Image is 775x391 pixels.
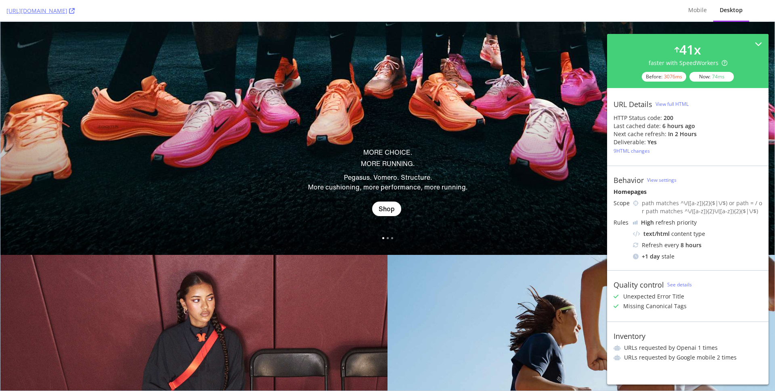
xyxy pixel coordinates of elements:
div: Rules [614,219,630,227]
li: URLs requested by Google mobile 2 times [614,353,762,362]
div: Missing Canonical Tags [623,302,687,310]
div: Homepages [614,188,762,196]
button: Previous [732,209,747,223]
div: HTTP Status code: [614,114,762,122]
div: Quality control [614,280,664,289]
div: Yes [647,138,657,146]
li: URLs requested by Openai 1 times [614,344,762,352]
div: Before: [642,72,686,82]
a: Shop [372,180,401,194]
div: Now: [689,72,734,82]
div: Unexpected Error Title [623,292,684,301]
strong: 200 [664,114,673,122]
div: path matches ^\/([a-z]){2}($|\/$) or path = / or path matches ^\/([a-z]){2}\/([a-z]){2}($|\/$) [642,199,762,215]
a: See details [667,281,692,288]
div: + 1 day [642,252,660,261]
button: View full HTML [656,98,689,111]
div: refresh priority [641,219,697,227]
div: Mobile [688,6,707,14]
div: Last cached date: [614,122,661,130]
a: View settings [647,177,677,183]
img: cRr4yx4cyByr8BeLxltRlzBPIAAAAAElFTkSuQmCC [633,221,638,225]
div: URL Details [614,100,652,109]
div: High [641,219,654,227]
div: faster with SpeedWorkers [649,59,727,67]
div: Desktop [720,6,743,14]
div: stale [633,252,762,261]
div: 6 hours ago [662,122,695,130]
div: Next cache refresh: [614,130,666,138]
div: Refresh every [633,241,762,249]
div: View full HTML [656,101,689,107]
div: 41 x [679,40,701,59]
button: Pause carousel autoplay [714,209,729,223]
div: in 2 hours [668,130,697,138]
div: content type [633,230,762,238]
div: Inventory [614,332,645,341]
div: text/html [643,230,670,238]
div: Deliverable: [614,138,646,146]
button: Next [750,209,765,223]
div: 74 ms [712,73,725,80]
div: Scope [614,199,630,207]
div: 8 hours [681,241,702,249]
a: [URL][DOMAIN_NAME] [6,7,75,15]
div: 3076 ms [664,73,682,80]
button: 9HTML changes [614,146,650,156]
div: 9 HTML changes [614,147,650,154]
div: Behavior [614,176,644,185]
